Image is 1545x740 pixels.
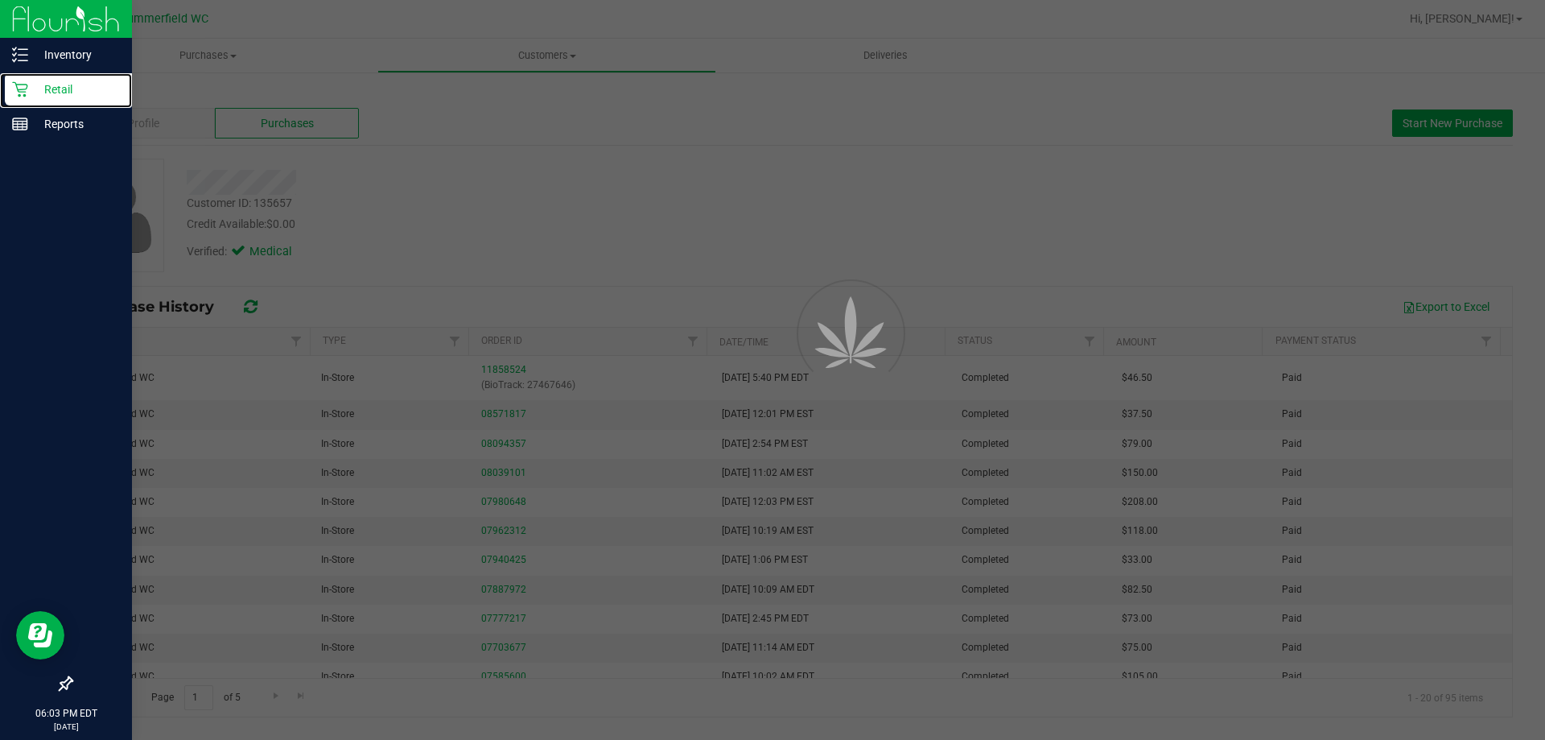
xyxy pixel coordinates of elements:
p: [DATE] [7,721,125,733]
iframe: Resource center [16,611,64,659]
inline-svg: Reports [12,116,28,132]
p: Inventory [28,45,125,64]
inline-svg: Retail [12,81,28,97]
p: Reports [28,114,125,134]
inline-svg: Inventory [12,47,28,63]
p: 06:03 PM EDT [7,706,125,721]
p: Retail [28,80,125,99]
